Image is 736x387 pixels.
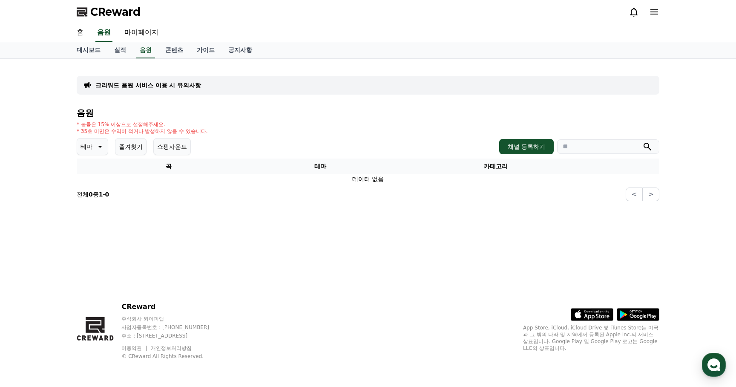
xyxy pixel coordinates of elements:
a: 크리워드 음원 서비스 이용 시 유의사항 [95,81,201,90]
p: 전체 중 - [77,190,109,199]
p: App Store, iCloud, iCloud Drive 및 iTunes Store는 미국과 그 밖의 나라 및 지역에서 등록된 Apple Inc.의 서비스 상표입니다. Goo... [523,324,659,352]
p: CReward [121,302,225,312]
a: 이용약관 [121,345,148,351]
button: 테마 [77,138,108,155]
p: © CReward All Rights Reserved. [121,353,225,360]
td: 데이터 없음 [77,174,659,184]
p: 테마 [80,141,92,153]
p: * 35초 미만은 수익이 적거나 발생하지 않을 수 있습니다. [77,128,208,135]
button: 즐겨찾기 [115,138,147,155]
th: 테마 [260,159,380,174]
a: CReward [77,5,141,19]
strong: 1 [99,191,103,198]
p: 주식회사 와이피랩 [121,315,225,322]
th: 카테고리 [380,159,612,174]
a: 실적 [107,42,133,58]
p: * 볼륨은 15% 이상으로 설정해주세요. [77,121,208,128]
a: 음원 [95,24,112,42]
a: 공지사항 [221,42,259,58]
button: < [626,188,642,201]
button: 채널 등록하기 [499,139,554,154]
a: 마이페이지 [118,24,165,42]
button: 쇼핑사운드 [153,138,191,155]
a: 개인정보처리방침 [151,345,192,351]
a: 음원 [136,42,155,58]
a: 가이드 [190,42,221,58]
p: 주소 : [STREET_ADDRESS] [121,332,225,339]
a: 콘텐츠 [158,42,190,58]
a: 대시보드 [70,42,107,58]
span: CReward [90,5,141,19]
h4: 음원 [77,108,659,118]
th: 곡 [77,159,260,174]
p: 사업자등록번호 : [PHONE_NUMBER] [121,324,225,331]
strong: 0 [89,191,93,198]
button: > [643,188,659,201]
strong: 0 [105,191,109,198]
a: 홈 [70,24,90,42]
